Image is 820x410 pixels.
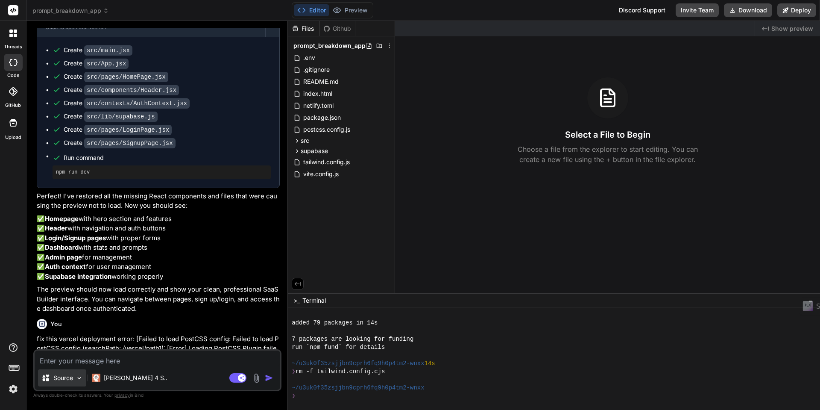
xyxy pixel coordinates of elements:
[92,374,100,382] img: Claude 4 Sonnet
[329,4,371,16] button: Preview
[84,72,168,82] code: src/pages/HomePage.jsx
[808,296,813,305] span: −
[302,112,342,123] span: package.json
[45,263,86,271] strong: Auth context
[53,374,73,382] p: Source
[64,153,271,162] span: Run command
[45,215,79,223] strong: Homepage
[301,147,328,155] span: supabase
[84,85,179,95] code: src/components/Header.jsx
[320,24,355,33] div: Github
[84,138,176,148] code: src/pages/SignupPage.jsx
[293,296,300,305] span: >_
[6,382,20,396] img: settings
[302,169,340,179] span: vite.config.js
[292,392,295,400] span: ❯
[33,391,281,399] p: Always double-check its answers. Your in Bind
[292,384,424,392] span: ~/u3uk0f35zsjjbn9cprh6fq9h0p4tm2-wnxx
[302,296,326,305] span: Terminal
[288,24,319,33] div: Files
[84,45,132,56] code: src/main.jsx
[64,112,158,121] div: Create
[45,253,82,261] strong: Admin page
[293,41,366,50] span: prompt_breakdown_app
[104,374,167,382] p: [PERSON_NAME] 4 S..
[45,224,67,232] strong: Header
[4,43,22,50] label: threads
[292,343,385,351] span: run `npm fund` for details
[302,157,351,167] span: tailwind.config.js
[265,374,273,382] img: icon
[614,3,671,17] div: Discord Support
[84,125,172,135] code: src/pages/LoginPage.jsx
[32,6,109,15] span: prompt_breakdown_app
[56,169,267,176] pre: npm run dev
[302,53,316,63] span: .env
[37,192,280,211] p: Perfect! I've restored all the missing React components and files that were causing the preview n...
[676,3,719,17] button: Invite Team
[64,86,179,94] div: Create
[302,100,334,111] span: netlify.toml
[64,99,190,108] div: Create
[64,125,172,134] div: Create
[724,3,772,17] button: Download
[292,368,295,376] span: ❯
[64,46,132,55] div: Create
[302,124,351,135] span: postcss.config.js
[292,360,424,368] span: ~/u3uk0f35zsjjbn9cprh6fq9h0p4tm2-wnxx
[84,112,158,122] code: src/lib/supabase.js
[296,368,385,376] span: rm -f tailwind.config.cjs
[565,129,650,141] h3: Select a File to Begin
[292,335,413,343] span: 7 packages are looking for funding
[64,59,129,68] div: Create
[45,243,79,251] strong: Dashboard
[45,234,106,242] strong: Login/Signup pages
[425,360,435,368] span: 14s
[302,88,333,99] span: index.html
[301,136,309,145] span: src
[5,134,21,141] label: Upload
[84,98,190,109] code: src/contexts/AuthContext.jsx
[37,285,280,314] p: The preview should now load correctly and show your clean, professional SaaS Builder interface. Y...
[302,65,331,75] span: .gitignore
[294,4,329,16] button: Editor
[777,3,816,17] button: Deploy
[64,139,176,147] div: Create
[512,144,703,165] p: Choose a file from the explorer to start editing. You can create a new file using the + button in...
[64,72,168,81] div: Create
[5,102,21,109] label: GitHub
[302,77,340,87] span: README.md
[37,214,280,282] p: ✅ with hero section and features ✅ with navigation and auth buttons ✅ with proper forms ✅ with st...
[84,59,129,69] code: src/App.jsx
[771,24,813,33] span: Show preview
[50,320,62,328] h6: You
[252,373,261,383] img: attachment
[114,392,130,398] span: privacy
[7,72,19,79] label: code
[76,375,83,382] img: Pick Models
[45,272,111,280] strong: Supabase integration
[292,319,378,327] span: added 79 packages in 14s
